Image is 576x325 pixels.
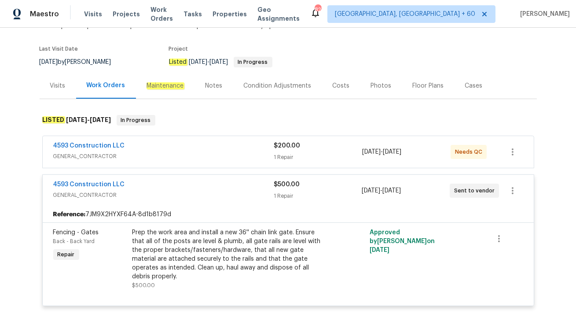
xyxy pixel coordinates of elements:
div: Photos [371,81,392,90]
em: Maintenance [147,82,184,89]
div: 1 Repair [274,192,362,200]
span: [PERSON_NAME] [517,10,570,18]
em: LISTED [42,116,65,123]
span: - [189,59,228,65]
span: [DATE] [189,59,208,65]
span: Sent to vendor [454,186,498,195]
a: 4593 Construction LLC [53,181,125,188]
div: Condition Adjustments [244,81,312,90]
span: Approved by [PERSON_NAME] on [370,229,435,253]
div: LISTED [DATE]-[DATE]In Progress [40,106,537,134]
span: [DATE] [362,188,380,194]
span: Last Visit Date [40,46,78,52]
div: Cases [465,81,483,90]
div: Floor Plans [413,81,444,90]
span: [DATE] [370,247,389,253]
span: Properties [213,10,247,18]
span: $500.00 [132,283,155,288]
span: GENERAL_CONTRACTOR [53,191,274,199]
span: Needs QC [455,148,486,156]
b: Reference: [53,210,86,219]
a: 4593 Construction LLC [53,143,125,149]
div: Prep the work area and install a new 36'' chain link gate. Ensure that all of the posts are level... [132,228,325,281]
div: Visits [50,81,66,90]
span: [DATE] [40,59,58,65]
span: Back - Back Yard [53,239,95,244]
span: Repair [54,250,78,259]
span: Fencing - Gates [53,229,99,236]
span: Geo Assignments [257,5,300,23]
span: Tasks [183,11,202,17]
div: by [PERSON_NAME] [40,57,122,67]
div: 1 Repair [274,153,363,162]
span: Maestro [30,10,59,18]
span: $200.00 [274,143,301,149]
div: Costs [333,81,350,90]
span: - [362,148,401,156]
span: [DATE] [362,149,381,155]
em: Listed [169,59,187,66]
span: In Progress [235,59,271,65]
span: [DATE] [382,188,401,194]
span: Project [169,46,188,52]
span: Projects [113,10,140,18]
span: Visits [84,10,102,18]
span: - [66,117,111,123]
span: $500.00 [274,181,300,188]
div: Notes [205,81,223,90]
div: Work Orders [87,81,125,90]
span: [DATE] [90,117,111,123]
span: [DATE] [66,117,88,123]
span: - [362,186,401,195]
span: [DATE] [383,149,401,155]
div: 827 [315,5,321,14]
span: In Progress [117,116,154,125]
span: GENERAL_CONTRACTOR [53,152,274,161]
span: Work Orders [150,5,173,23]
span: [DATE] [210,59,228,65]
span: [GEOGRAPHIC_DATA], [GEOGRAPHIC_DATA] + 60 [335,10,475,18]
div: 7JM9X2HYXF64A-8d1b8179d [43,207,534,222]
